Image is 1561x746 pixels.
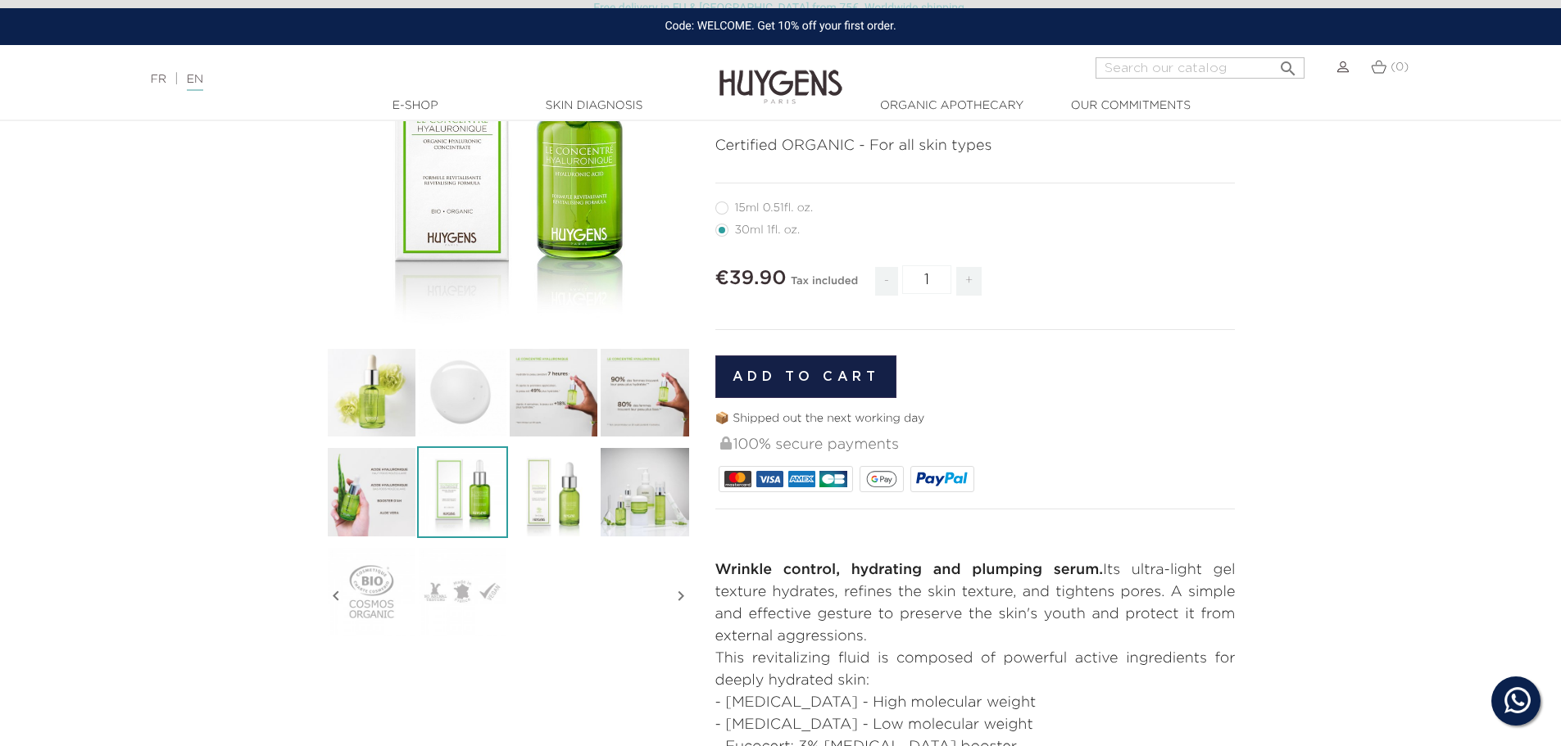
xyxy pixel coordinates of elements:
[719,43,842,106] img: Huygens
[187,74,203,91] a: EN
[902,265,951,294] input: Quantity
[715,559,1236,648] p: Its ultra-light gel texture hydrates, refines the skin texture, and tightens pores. A simple and ...
[870,97,1034,115] a: Organic Apothecary
[875,267,898,296] span: -
[715,692,1236,714] li: - [MEDICAL_DATA] - High molecular weight
[715,201,833,215] label: 15ml 0.51fl. oz.
[1278,54,1298,74] i: 
[143,70,638,89] div: |
[819,471,846,487] img: CB_NATIONALE
[715,135,1236,157] p: Certified ORGANIC - For all skin types
[715,355,897,398] button: Add to cart
[791,264,858,308] div: Tax included
[866,471,897,487] img: google_pay
[956,267,982,296] span: +
[724,471,751,487] img: MASTERCARD
[788,471,815,487] img: AMEX
[715,648,1236,692] p: This revitalizing fluid is composed of powerful active ingredients for deeply hydrated skin:
[326,555,346,637] i: 
[719,427,1236,463] div: 100% secure payments
[715,224,820,237] label: 30ml 1fl. oz.
[1049,97,1213,115] a: Our commitments
[671,555,691,637] i: 
[756,471,783,487] img: VISA
[715,563,1104,577] strong: Wrinkle control, hydrating and plumping serum.
[512,97,676,115] a: Skin Diagnosis
[1096,57,1305,79] input: Search
[715,269,787,288] span: €39.90
[1391,61,1409,73] span: (0)
[151,74,166,85] a: FR
[1273,52,1303,75] button: 
[715,714,1236,736] li: - [MEDICAL_DATA] - Low molecular weight
[715,410,1236,427] p: 📦 Shipped out the next working day
[334,97,497,115] a: E-Shop
[720,436,732,450] img: 100% secure payments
